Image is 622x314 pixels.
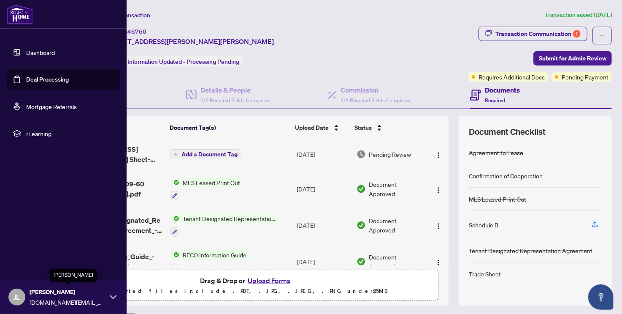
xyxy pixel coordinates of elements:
button: Open asap [588,284,614,310]
h4: Documents [485,85,520,95]
div: MLS Leased Print Out [469,194,526,204]
a: Dashboard [26,49,55,56]
div: Trade Sheet [469,269,501,279]
span: RECO Information Guide [179,250,250,259]
article: Transaction saved [DATE] [545,10,612,20]
a: Mortgage Referrals [26,103,77,110]
span: Upload Date [295,123,329,132]
span: Submit for Admin Review [539,52,606,65]
button: Logo [432,218,445,232]
img: Document Status [357,257,366,266]
button: Submit for Admin Review [533,51,612,66]
button: Transaction Communication1 [479,27,587,41]
span: Document Approved [369,180,425,198]
img: Document Status [357,150,366,159]
span: [DOMAIN_NAME][EMAIL_ADDRESS][DOMAIN_NAME] [30,298,105,307]
span: Pending Review [369,150,411,159]
div: 1 [573,30,581,38]
th: Status [351,116,425,139]
h4: Details & People [201,85,271,95]
span: View Transaction [105,11,150,19]
img: Status Icon [170,214,179,223]
td: [DATE] [293,137,353,171]
span: Tenant Designated Representation Agreement [179,214,279,223]
span: ellipsis [599,33,605,38]
span: Document Approved [369,216,425,235]
span: Document Checklist [469,126,546,138]
span: Information Updated - Processing Pending [127,58,239,66]
td: [DATE] [293,207,353,243]
span: [PERSON_NAME] [30,287,105,297]
span: Requires Additional Docs [479,72,545,82]
span: Document Approved [369,252,425,271]
span: Add a Document Tag [181,151,238,157]
button: Logo [432,255,445,268]
span: 2/2 Required Fields Completed [201,97,271,104]
span: [STREET_ADDRESS][PERSON_NAME][PERSON_NAME] [105,36,274,46]
span: Status [354,123,372,132]
span: Drag & Drop or [200,275,293,286]
span: plus [174,152,178,156]
div: Tenant Designated Representation Agreement [469,246,592,255]
span: Drag & Drop orUpload FormsSupported files include .PDF, .JPG, .JPEG, .PNG under25MB [54,270,438,301]
img: Logo [435,259,442,266]
img: Document Status [357,184,366,194]
img: Status Icon [170,178,179,187]
span: 46760 [127,28,146,35]
span: rLearning [26,129,114,138]
div: Status: [105,56,243,67]
img: Status Icon [170,250,179,259]
button: Add a Document Tag [170,149,241,160]
button: Status IconTenant Designated Representation Agreement [170,214,279,237]
th: Upload Date [292,116,351,139]
th: Document Tag(s) [166,116,292,139]
span: JL [14,291,21,303]
span: Required [485,97,506,104]
button: Logo [432,147,445,161]
div: Schedule B [469,220,498,229]
div: Confirmation of Cooperation [469,171,543,180]
button: Status IconRECO Information Guide [170,250,250,273]
button: Status IconMLS Leased Print Out [170,178,243,201]
div: [PERSON_NAME] [50,269,97,282]
img: Logo [435,187,442,194]
img: Logo [435,223,442,229]
img: Logo [435,152,442,158]
a: Deal Processing [26,76,69,83]
button: Add a Document Tag [170,149,241,159]
span: Pending Payment [562,72,608,82]
span: MLS Leased Print Out [179,178,243,187]
div: Transaction Communication [495,27,581,41]
span: 1/1 Required Fields Completed [341,97,411,104]
h4: Commission [341,85,411,95]
td: [DATE] [293,171,353,208]
div: Agreement to Lease [469,148,523,157]
p: Supported files include .PDF, .JPG, .JPEG, .PNG under 25 MB [59,286,433,296]
button: Upload Forms [245,275,293,286]
td: [DATE] [293,243,353,280]
img: Document Status [357,221,366,230]
button: Logo [432,182,445,196]
img: logo [7,4,33,25]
